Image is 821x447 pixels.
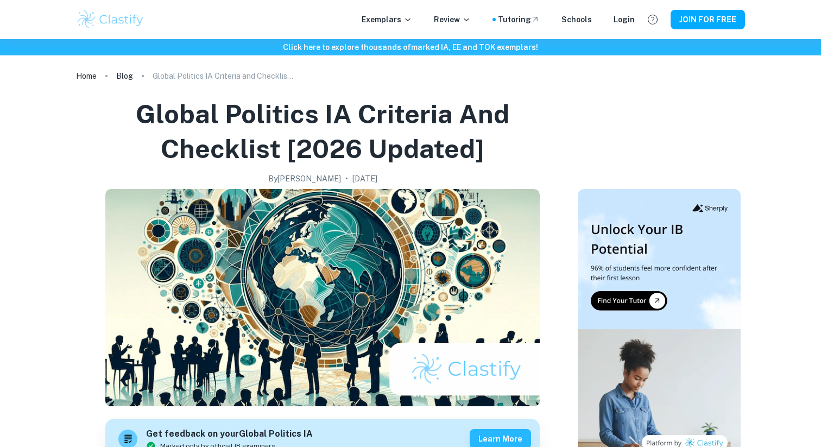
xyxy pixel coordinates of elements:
a: Schools [561,14,592,26]
a: Login [614,14,635,26]
p: Exemplars [362,14,412,26]
h6: Click here to explore thousands of marked IA, EE and TOK exemplars ! [2,41,819,53]
a: Blog [116,68,133,84]
h6: Get feedback on your Global Politics IA [146,427,313,441]
p: Global Politics IA Criteria and Checklist [2026 updated] [153,70,294,82]
img: Global Politics IA Criteria and Checklist [2026 updated] cover image [105,189,540,406]
h2: [DATE] [352,173,377,185]
p: Review [434,14,471,26]
button: Help and Feedback [643,10,662,29]
h1: Global Politics IA Criteria and Checklist [2026 updated] [80,97,565,166]
p: • [345,173,348,185]
img: Clastify logo [76,9,145,30]
a: Home [76,68,97,84]
button: JOIN FOR FREE [671,10,745,29]
a: Tutoring [498,14,540,26]
h2: By [PERSON_NAME] [268,173,341,185]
